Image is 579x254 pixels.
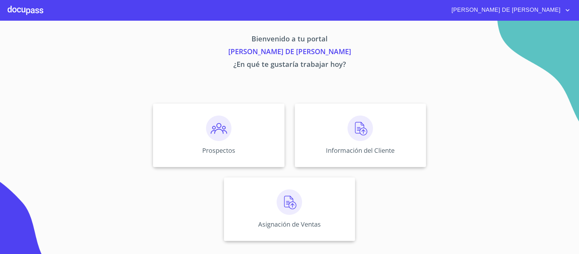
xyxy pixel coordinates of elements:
img: carga.png [277,189,302,215]
p: Prospectos [202,146,235,155]
button: account of current user [447,5,571,15]
p: Bienvenido a tu portal [94,33,486,46]
p: Información del Cliente [326,146,395,155]
p: [PERSON_NAME] DE [PERSON_NAME] [94,46,486,59]
p: ¿En qué te gustaría trabajar hoy? [94,59,486,72]
span: [PERSON_NAME] DE [PERSON_NAME] [447,5,564,15]
img: carga.png [348,116,373,141]
img: prospectos.png [206,116,231,141]
p: Asignación de Ventas [258,220,321,229]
